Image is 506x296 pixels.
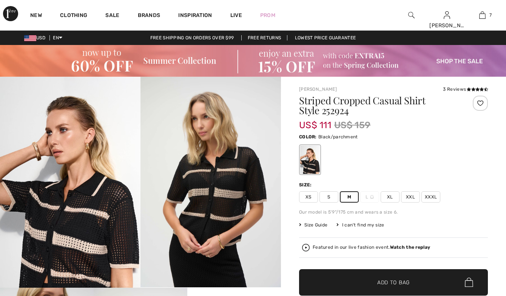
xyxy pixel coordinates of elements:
[24,35,36,41] img: US Dollar
[260,11,275,19] a: Prom
[299,112,331,130] span: US$ 111
[241,35,288,40] a: Free Returns
[465,277,473,287] img: Bag.svg
[479,11,486,20] img: My Bag
[390,245,430,250] strong: Watch the replay
[289,35,362,40] a: Lowest Price Guarantee
[319,191,338,203] span: S
[299,96,457,115] h1: Striped Cropped Casual Shirt Style 252924
[24,35,48,40] span: USD
[465,11,500,20] a: 7
[421,191,440,203] span: XXXL
[334,118,370,132] span: US$ 159
[408,11,415,20] img: search the website
[140,77,281,288] img: Striped Cropped Casual Shirt Style 252924. 2
[444,11,450,19] a: Sign In
[299,191,318,203] span: XS
[313,245,430,250] div: Featured in our live fashion event.
[458,239,498,258] iframe: Opens a widget where you can find more information
[300,146,320,174] div: Black/parchment
[299,209,488,215] div: Our model is 5'9"/175 cm and wears a size 6.
[489,12,492,19] span: 7
[299,134,317,139] span: Color:
[360,191,379,203] span: L
[429,22,464,29] div: [PERSON_NAME]
[3,6,18,21] img: 1ère Avenue
[299,181,313,188] div: Size:
[302,244,310,251] img: Watch the replay
[299,269,488,296] button: Add to Bag
[318,134,358,139] span: Black/parchment
[60,12,87,20] a: Clothing
[230,11,242,19] a: Live
[53,35,62,40] span: EN
[105,12,119,20] a: Sale
[340,191,359,203] span: M
[377,278,410,286] span: Add to Bag
[401,191,420,203] span: XXL
[444,11,450,20] img: My Info
[370,195,374,199] img: ring-m.svg
[299,222,327,228] span: Size Guide
[30,12,42,20] a: New
[381,191,400,203] span: XL
[178,12,212,20] span: Inspiration
[336,222,384,228] div: I can't find my size
[144,35,240,40] a: Free shipping on orders over $99
[299,87,337,92] a: [PERSON_NAME]
[443,86,488,93] div: 3 Reviews
[138,12,160,20] a: Brands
